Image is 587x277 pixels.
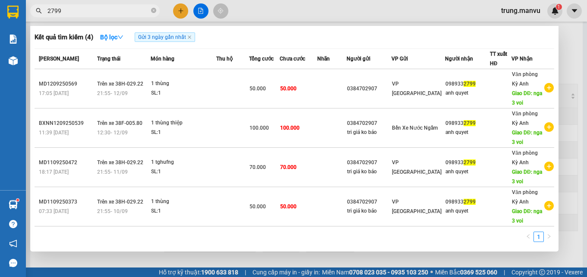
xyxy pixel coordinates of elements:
[347,128,391,137] div: tri giá ko báo
[97,199,143,205] span: Trên xe 38H-029.22
[39,169,69,175] span: 18:17 [DATE]
[445,56,473,62] span: Người nhận
[512,90,542,106] span: Giao DĐ: nga 3 voi
[280,86,297,92] span: 50.000
[544,122,554,132] span: plus-circle
[392,199,442,214] span: VP [GEOGRAPHIC_DATA]
[39,208,69,214] span: 07:33 [DATE]
[9,56,18,65] img: warehouse-icon
[135,32,195,42] span: Gửi 3 ngày gần nhất
[392,81,442,96] span: VP [GEOGRAPHIC_DATA]
[100,34,123,41] strong: Bộ lọc
[445,197,489,207] div: 098933
[280,164,297,170] span: 70.000
[97,130,128,136] span: 12:30 - 12/09
[39,90,69,96] span: 17:05 [DATE]
[511,56,533,62] span: VP Nhận
[445,80,489,89] div: 098933
[151,56,174,62] span: Món hàng
[97,169,128,175] span: 21:55 - 11/09
[97,90,128,96] span: 21:55 - 12/09
[464,120,476,126] span: 2799
[490,51,507,67] span: TT xuất HĐ
[512,189,538,205] span: Văn phòng Kỳ Anh
[187,35,192,39] span: close
[9,239,17,248] span: notification
[97,56,120,62] span: Trạng thái
[512,169,542,185] span: Giao DĐ: nga 3 voi
[16,199,19,201] sup: 1
[347,56,370,62] span: Người gửi
[392,125,438,131] span: Bến Xe Nước Ngầm
[544,232,554,242] button: right
[39,80,95,89] div: MD1209250569
[544,162,554,171] span: plus-circle
[216,56,233,62] span: Thu hộ
[392,159,442,175] span: VP [GEOGRAPHIC_DATA]
[151,118,216,128] div: 1 thùng thiệp
[93,30,130,44] button: Bộ lọcdown
[347,167,391,176] div: tri giá ko báo
[151,158,216,167] div: 1 tghufng
[445,158,489,167] div: 098933
[280,125,300,131] span: 100.000
[249,56,274,62] span: Tổng cước
[445,119,489,128] div: 098933
[39,197,95,207] div: MD1109250373
[39,119,95,128] div: BXNN1209250539
[347,207,391,216] div: tri giá ko báo
[249,86,266,92] span: 50.000
[9,35,18,44] img: solution-icon
[533,232,544,242] li: 1
[544,232,554,242] li: Next Page
[97,159,143,166] span: Trên xe 38H-029.22
[464,199,476,205] span: 2799
[151,79,216,89] div: 1 thùng
[534,232,543,242] a: 1
[512,130,542,145] span: Giao DĐ: nga 3 voi
[280,204,297,210] span: 50.000
[391,56,408,62] span: VP Gửi
[317,56,330,62] span: Nhãn
[39,56,79,62] span: [PERSON_NAME]
[9,200,18,209] img: warehouse-icon
[464,81,476,87] span: 2799
[544,83,554,92] span: plus-circle
[151,128,216,137] div: SL: 1
[151,167,216,177] div: SL: 1
[512,111,538,126] span: Văn phòng Kỳ Anh
[347,158,391,167] div: 0384702907
[35,33,93,42] h3: Kết quả tìm kiếm ( 4 )
[526,234,531,239] span: left
[151,197,216,207] div: 1 thùng
[512,208,542,224] span: Giao DĐ: nga 3 voi
[546,234,552,239] span: right
[512,71,538,87] span: Văn phòng Kỳ Anh
[445,128,489,137] div: anh quyet
[544,201,554,210] span: plus-circle
[249,164,266,170] span: 70.000
[117,34,123,40] span: down
[523,232,533,242] li: Previous Page
[39,130,69,136] span: 11:39 [DATE]
[445,167,489,176] div: anh quyet
[523,232,533,242] button: left
[36,8,42,14] span: search
[280,56,305,62] span: Chưa cước
[47,6,149,16] input: Tìm tên, số ĐT hoặc mã đơn
[151,8,156,13] span: close-circle
[97,208,128,214] span: 21:55 - 10/09
[151,89,216,98] div: SL: 1
[464,159,476,166] span: 2799
[151,207,216,216] div: SL: 1
[512,150,538,166] span: Văn phòng Kỳ Anh
[7,6,19,19] img: logo-vxr
[9,259,17,267] span: message
[9,220,17,228] span: question-circle
[249,204,266,210] span: 50.000
[347,197,391,207] div: 0384702907
[151,7,156,15] span: close-circle
[445,207,489,216] div: anh quyet
[347,119,391,128] div: 0384702907
[347,84,391,93] div: 0384702907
